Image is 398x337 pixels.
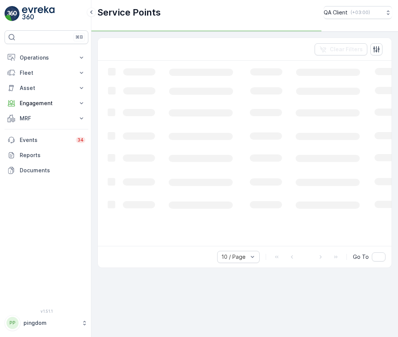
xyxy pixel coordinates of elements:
[5,80,88,96] button: Asset
[5,50,88,65] button: Operations
[353,253,369,261] span: Go To
[20,54,73,61] p: Operations
[20,115,73,122] p: MRF
[20,136,71,144] p: Events
[97,6,161,19] p: Service Points
[5,148,88,163] a: Reports
[20,84,73,92] p: Asset
[324,9,348,16] p: QA Client
[5,132,88,148] a: Events34
[6,317,19,329] div: PP
[5,163,88,178] a: Documents
[5,315,88,331] button: PPpingdom
[5,111,88,126] button: MRF
[77,137,84,143] p: 34
[5,96,88,111] button: Engagement
[315,43,367,55] button: Clear Filters
[324,6,392,19] button: QA Client(+03:00)
[20,167,85,174] p: Documents
[20,151,85,159] p: Reports
[351,9,370,16] p: ( +03:00 )
[20,69,73,77] p: Fleet
[5,65,88,80] button: Fleet
[24,319,78,327] p: pingdom
[20,99,73,107] p: Engagement
[22,6,55,21] img: logo_light-DOdMpM7g.png
[330,46,363,53] p: Clear Filters
[5,309,88,313] span: v 1.51.1
[5,6,20,21] img: logo
[75,34,83,40] p: ⌘B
